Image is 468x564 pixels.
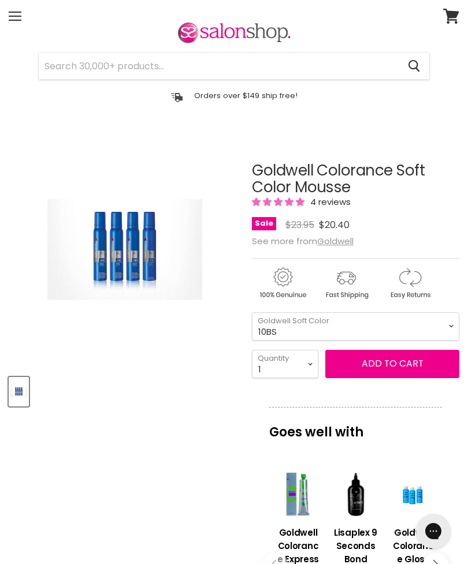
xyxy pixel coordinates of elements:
img: genuine.gif [252,266,313,301]
img: shipping.gif [315,266,377,301]
iframe: Gorgias live chat messenger [410,510,456,552]
span: $23.95 [285,218,314,231]
p: Goes well with [269,407,442,445]
span: Sale [252,217,276,230]
span: 5.00 stars [252,196,307,208]
p: Orders over $149 ship free! [194,91,298,100]
span: 4 reviews [307,196,351,208]
img: returns.gif [379,266,440,301]
h1: Goldwell Colorance Soft Color Mousse [252,162,459,196]
span: $20.40 [319,218,350,231]
a: Goldwell [317,235,354,247]
span: See more from [252,235,354,247]
button: Search [399,53,429,79]
input: Search [39,53,399,79]
button: Add to cart [325,350,459,378]
select: Quantity [252,350,318,378]
span: Add to cart [362,357,424,370]
div: Goldwell Colorance Soft Color Mousse image. Click or Scroll to Zoom. [9,133,241,365]
div: Product thumbnails [7,373,243,406]
img: Goldwell Colorance Soft Color [10,378,28,405]
form: Product [38,52,430,80]
button: Goldwell Colorance Soft Color [9,377,29,406]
